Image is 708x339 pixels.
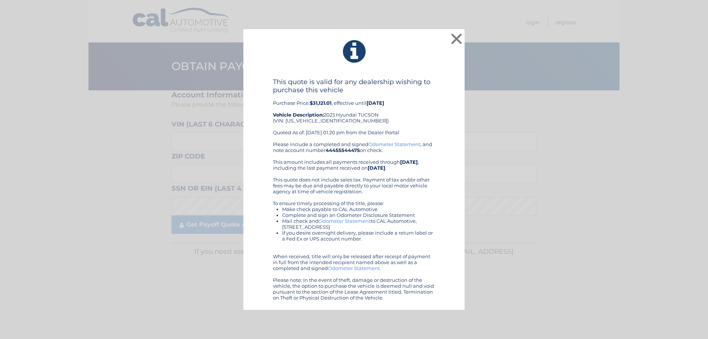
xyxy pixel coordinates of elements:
[400,159,418,165] b: [DATE]
[273,78,435,94] h4: This quote is valid for any dealership wishing to purchase this vehicle
[282,230,435,242] li: If you desire overnight delivery, please include a return label or a Fed Ex or UPS account number.
[273,112,324,118] strong: Vehicle Description:
[282,212,435,218] li: Complete and sign an Odometer Disclosure Statement
[328,265,380,271] a: Odometer Statement
[449,31,464,46] button: ×
[273,141,435,301] div: Please include a completed and signed , and note account number on check. This amount includes al...
[282,206,435,212] li: Make check payable to CAL Automotive
[368,141,420,147] a: Odometer Statement
[368,165,385,171] b: [DATE]
[273,78,435,141] div: Purchase Price: , effective until 2023 Hyundai TUCSON (VIN: [US_VEHICLE_IDENTIFICATION_NUMBER]) Q...
[282,218,435,230] li: Mail check and to CAL Automotive, [STREET_ADDRESS]
[367,100,384,106] b: [DATE]
[326,147,360,153] b: 44455544475
[319,218,371,224] a: Odometer Statement
[310,100,332,106] b: $31,121.01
